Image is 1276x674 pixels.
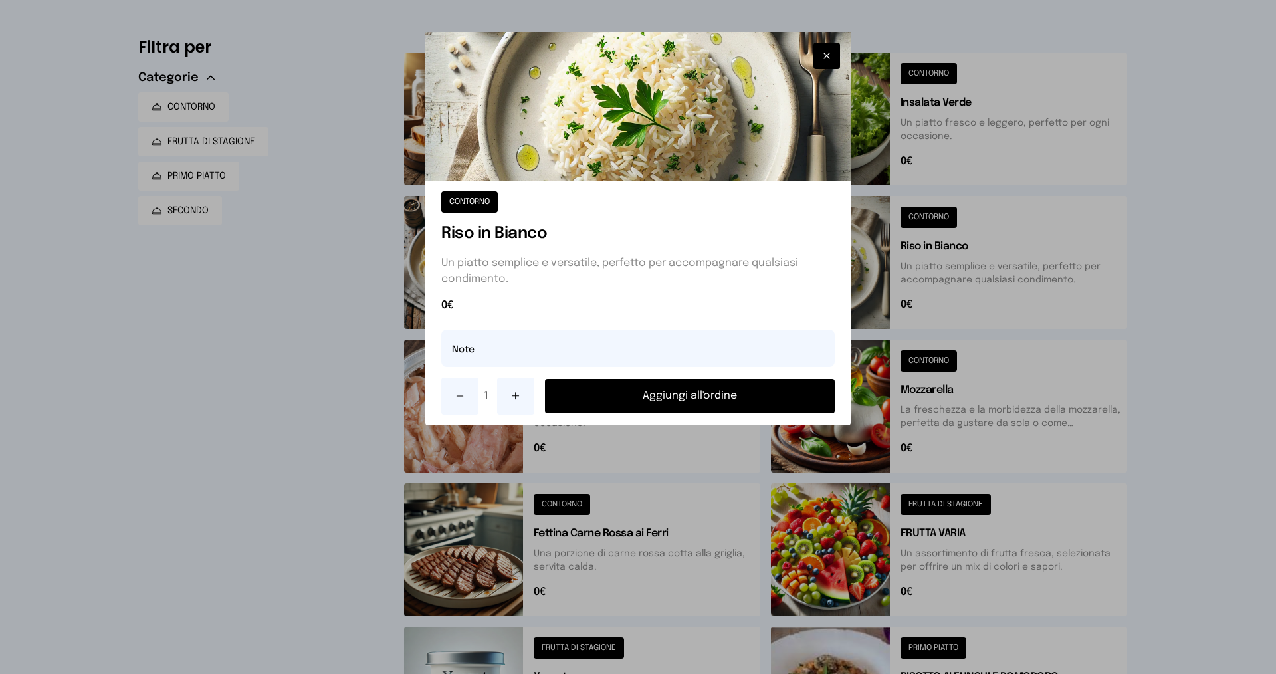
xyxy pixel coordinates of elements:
[425,32,851,181] img: Riso in Bianco
[441,298,835,314] span: 0€
[545,379,835,413] button: Aggiungi all'ordine
[441,223,835,245] h1: Riso in Bianco
[441,191,498,213] button: CONTORNO
[441,255,835,287] p: Un piatto semplice e versatile, perfetto per accompagnare qualsiasi condimento.
[484,388,492,404] span: 1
